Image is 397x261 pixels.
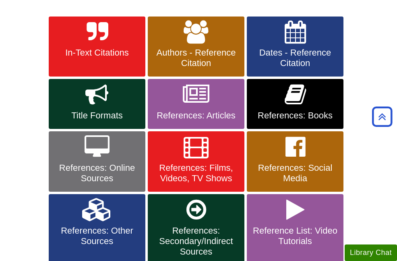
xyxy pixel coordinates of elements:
[148,79,244,129] a: References: Articles
[148,131,244,192] a: References: Films, Videos, TV Shows
[154,110,238,121] span: References: Articles
[345,244,397,261] button: Library Chat
[253,110,337,121] span: References: Books
[49,79,145,129] a: Title Formats
[55,110,139,121] span: Title Formats
[55,226,139,246] span: References: Other Sources
[247,131,343,192] a: References: Social Media
[247,79,343,129] a: References: Books
[154,226,238,257] span: References: Secondary/Indirect Sources
[154,48,238,68] span: Authors - Reference Citation
[49,17,145,77] a: In-Text Citations
[154,163,238,184] span: References: Films, Videos, TV Shows
[148,17,244,77] a: Authors - Reference Citation
[253,163,337,184] span: References: Social Media
[247,17,343,77] a: Dates - Reference Citation
[253,226,337,246] span: Reference List: Video Tutorials
[49,131,145,192] a: References: Online Sources
[369,111,395,122] a: Back to Top
[55,163,139,184] span: References: Online Sources
[55,48,139,58] span: In-Text Citations
[253,48,337,68] span: Dates - Reference Citation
